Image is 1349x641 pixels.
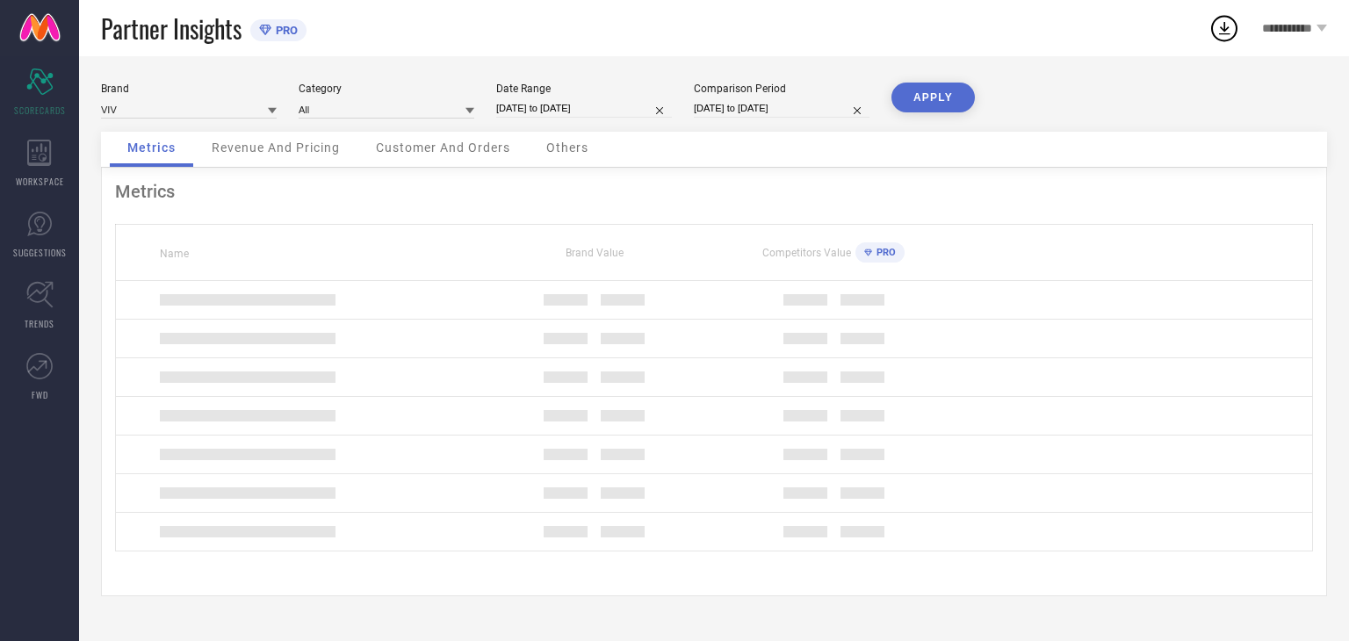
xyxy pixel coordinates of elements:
div: Open download list [1208,12,1240,44]
span: Partner Insights [101,11,242,47]
span: TRENDS [25,317,54,330]
div: Date Range [496,83,672,95]
span: PRO [872,247,896,258]
span: PRO [271,24,298,37]
span: Name [160,248,189,260]
div: Metrics [115,181,1313,202]
span: Metrics [127,140,176,155]
div: Comparison Period [694,83,869,95]
input: Select comparison period [694,99,869,118]
span: SCORECARDS [14,104,66,117]
button: APPLY [891,83,975,112]
span: Others [546,140,588,155]
div: Category [299,83,474,95]
span: Customer And Orders [376,140,510,155]
span: Revenue And Pricing [212,140,340,155]
span: Competitors Value [762,247,851,259]
div: Brand [101,83,277,95]
span: SUGGESTIONS [13,246,67,259]
span: Brand Value [566,247,624,259]
span: WORKSPACE [16,175,64,188]
span: FWD [32,388,48,401]
input: Select date range [496,99,672,118]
